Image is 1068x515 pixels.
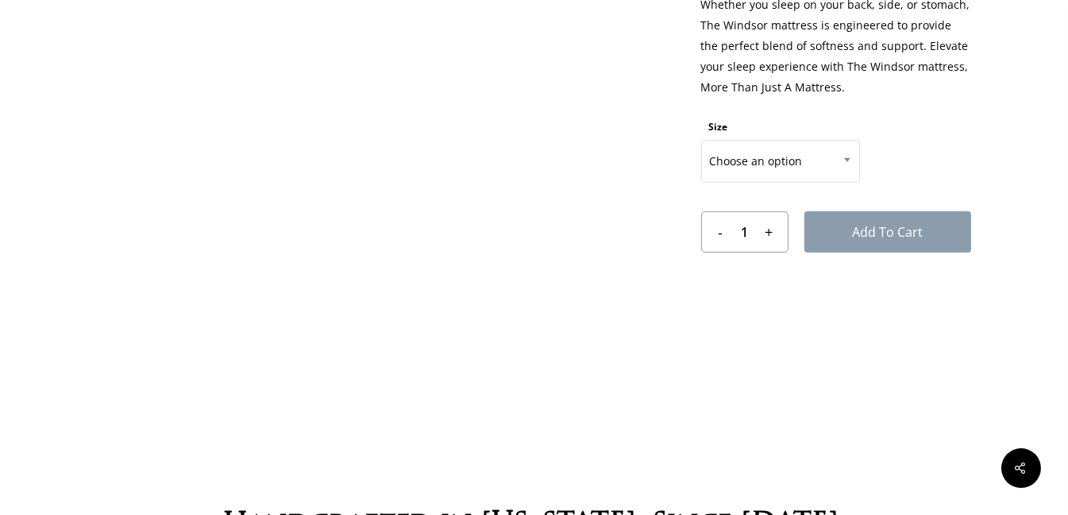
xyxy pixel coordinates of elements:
button: Add to cart [804,211,971,253]
iframe: Secure express checkout frame [717,272,955,316]
input: + [760,212,788,252]
input: - [702,212,730,252]
span: Choose an option [701,140,860,183]
label: Size [709,120,728,134]
span: Choose an option [702,145,859,178]
input: Product quantity [729,212,759,252]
